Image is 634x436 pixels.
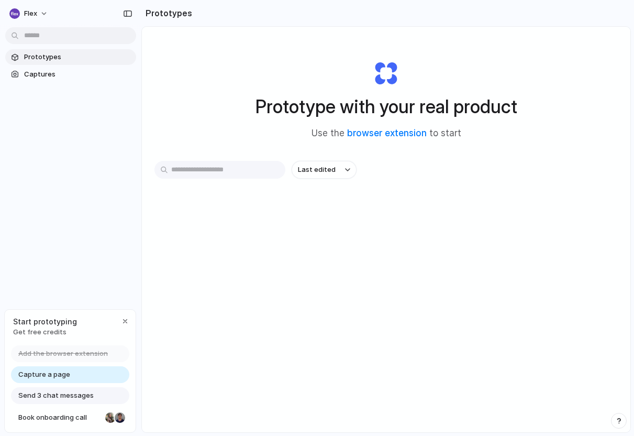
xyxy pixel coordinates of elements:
[13,327,77,337] span: Get free credits
[13,316,77,327] span: Start prototyping
[5,67,136,82] a: Captures
[114,411,126,424] div: Christian Iacullo
[18,412,101,423] span: Book onboarding call
[24,8,37,19] span: Flex
[141,7,192,19] h2: Prototypes
[18,390,94,401] span: Send 3 chat messages
[18,348,108,359] span: Add the browser extension
[5,5,53,22] button: Flex
[312,127,461,140] span: Use the to start
[18,369,70,380] span: Capture a page
[24,52,132,62] span: Prototypes
[11,409,129,426] a: Book onboarding call
[5,49,136,65] a: Prototypes
[292,161,357,179] button: Last edited
[298,165,336,175] span: Last edited
[104,411,117,424] div: Nicole Kubica
[24,69,132,80] span: Captures
[255,93,517,121] h1: Prototype with your real product
[347,128,427,138] a: browser extension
